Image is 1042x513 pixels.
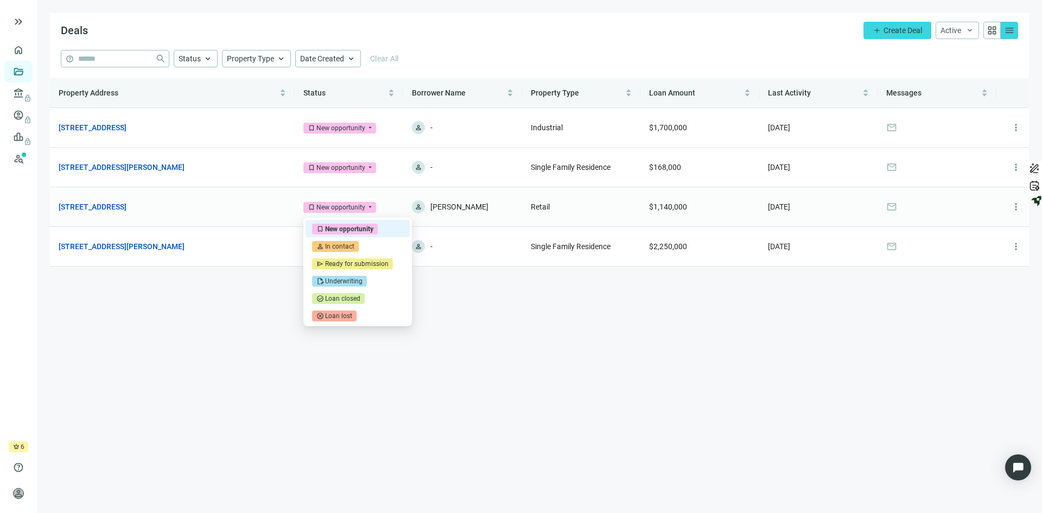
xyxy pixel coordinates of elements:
span: - [430,121,433,134]
div: Ready for submission [325,258,389,269]
div: Open Intercom Messenger [1005,454,1031,480]
span: Single Family Residence [531,242,611,251]
span: mail [886,122,897,133]
span: bookmark [316,225,324,233]
span: more_vert [1011,201,1021,212]
span: $1,700,000 [649,123,687,132]
div: New opportunity [316,123,365,134]
span: Property Address [59,88,118,97]
div: In contact [325,241,354,252]
span: edit_document [316,277,324,285]
span: Active [941,26,961,35]
span: [DATE] [768,163,790,172]
a: [STREET_ADDRESS] [59,201,126,213]
span: keyboard_arrow_up [346,54,356,64]
span: keyboard_arrow_down [965,26,974,35]
a: [STREET_ADDRESS] [59,122,126,134]
div: Underwriting [325,276,363,287]
span: mail [886,241,897,252]
span: cancel [316,312,324,320]
span: person [316,243,324,250]
span: bookmark [308,164,315,172]
span: bookmark [308,204,315,211]
div: New opportunity [316,202,365,213]
span: Last Activity [768,88,811,97]
span: Single Family Residence [531,163,611,172]
span: Retail [531,202,550,211]
button: Clear All [365,50,404,67]
span: keyboard_arrow_up [276,54,286,64]
span: help [13,462,24,473]
button: keyboard_double_arrow_right [12,15,25,28]
button: more_vert [1005,236,1027,257]
button: more_vert [1005,196,1027,218]
span: person [415,243,422,250]
span: - [430,240,433,253]
button: addCreate Deal [863,22,931,39]
div: Loan closed [325,293,360,304]
span: Property Type [531,88,579,97]
span: Property Type [227,54,274,63]
span: $1,140,000 [649,202,687,211]
a: [STREET_ADDRESS][PERSON_NAME] [59,240,185,252]
span: more_vert [1011,162,1021,173]
span: send [316,260,324,268]
span: person [415,203,422,211]
button: Activekeyboard_arrow_down [936,22,979,39]
span: mail [886,201,897,212]
span: bookmark [308,124,315,132]
div: Loan lost [325,311,352,321]
span: help [66,55,74,63]
span: person [415,124,422,131]
span: Industrial [531,123,563,132]
div: New opportunity [325,224,373,235]
span: check_circle [316,295,324,302]
span: menu [1004,25,1015,36]
button: more_vert [1005,117,1027,138]
span: Create Deal [884,26,922,35]
span: Loan Amount [649,88,695,97]
a: [STREET_ADDRESS][PERSON_NAME] [59,161,185,173]
span: grid_view [987,25,997,36]
span: Messages [886,88,922,97]
span: $2,250,000 [649,242,687,251]
span: [DATE] [768,242,790,251]
span: more_vert [1011,122,1021,133]
span: person [13,488,24,499]
div: New opportunity [316,162,365,173]
span: $168,000 [649,163,681,172]
span: [PERSON_NAME] [430,200,488,213]
span: Status [303,88,326,97]
span: [DATE] [768,202,790,211]
span: crown [13,444,20,450]
span: Borrower Name [412,88,466,97]
span: Date Created [300,54,344,63]
span: more_vert [1011,241,1021,252]
span: Status [179,54,201,63]
span: - [430,161,433,174]
span: [DATE] [768,123,790,132]
span: person [415,163,422,171]
span: 6 [21,441,24,452]
button: more_vert [1005,156,1027,178]
span: mail [886,162,897,173]
span: add [873,26,881,35]
span: keyboard_arrow_up [203,54,213,64]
